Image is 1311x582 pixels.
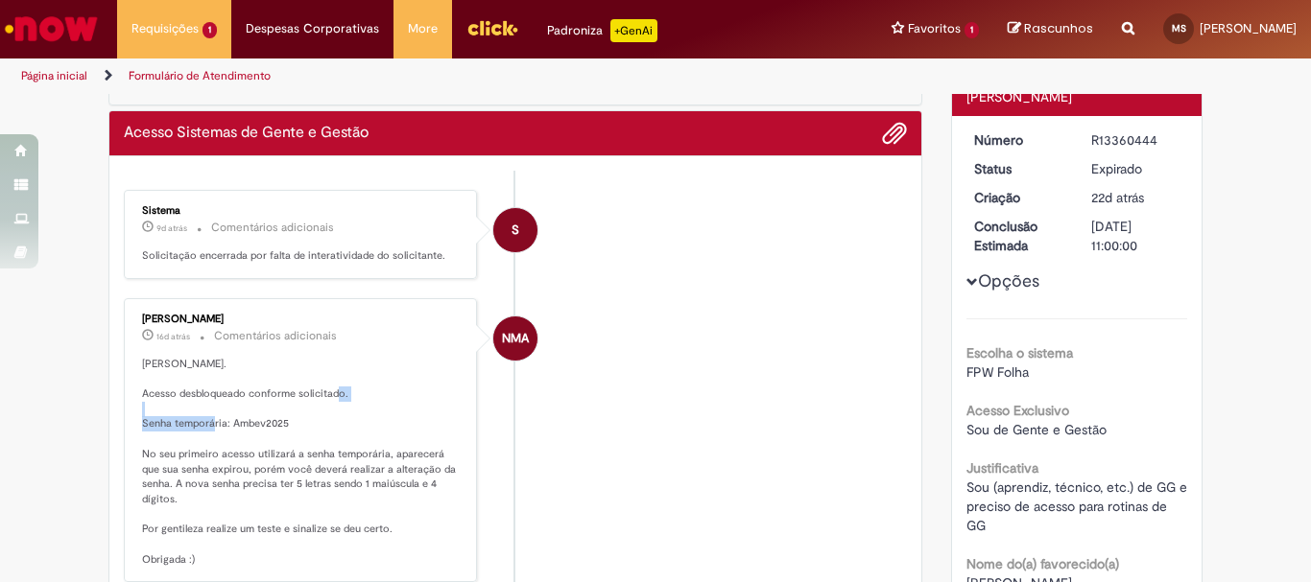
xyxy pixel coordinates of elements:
[966,363,1029,381] span: FPW Folha
[1200,20,1297,36] span: [PERSON_NAME]
[142,314,462,325] div: [PERSON_NAME]
[1091,217,1180,255] div: [DATE] 11:00:00
[493,208,537,252] div: System
[960,130,1078,150] dt: Número
[966,459,1038,477] b: Justificativa
[966,402,1069,419] b: Acesso Exclusivo
[203,22,217,38] span: 1
[142,205,462,217] div: Sistema
[2,10,101,48] img: ServiceNow
[466,13,518,42] img: click_logo_yellow_360x200.png
[610,19,657,42] p: +GenAi
[156,331,190,342] span: 16d atrás
[882,121,907,146] button: Adicionar anexos
[1172,22,1186,35] span: MS
[21,68,87,83] a: Página inicial
[493,316,537,361] div: Neilyse Moraes Almeida
[547,19,657,42] div: Padroniza
[1091,130,1180,150] div: R13360444
[156,222,187,234] time: 19/08/2025 17:33:11
[512,207,519,253] span: S
[131,19,199,38] span: Requisições
[1091,188,1180,207] div: 06/08/2025 15:24:08
[908,19,961,38] span: Favoritos
[960,217,1078,255] dt: Conclusão Estimada
[966,478,1191,534] span: Sou (aprendiz, técnico, etc.) de GG e preciso de acesso para rotinas de GG
[966,555,1119,572] b: Nome do(a) favorecido(a)
[214,328,337,344] small: Comentários adicionais
[142,248,462,264] p: Solicitação encerrada por falta de interatividade do solicitante.
[1008,20,1093,38] a: Rascunhos
[960,188,1078,207] dt: Criação
[1091,189,1144,206] span: 22d atrás
[966,344,1073,361] b: Escolha o sistema
[156,222,187,234] span: 9d atrás
[966,421,1107,438] span: Sou de Gente e Gestão
[960,159,1078,178] dt: Status
[1091,189,1144,206] time: 06/08/2025 15:24:08
[966,87,1188,106] div: [PERSON_NAME]
[142,357,462,568] p: [PERSON_NAME]. Acesso desbloqueado conforme solicitado. Senha temporária: Ambev2025 No seu primei...
[129,68,271,83] a: Formulário de Atendimento
[211,220,334,236] small: Comentários adicionais
[965,22,979,38] span: 1
[124,125,369,142] h2: Acesso Sistemas de Gente e Gestão Histórico de tíquete
[502,315,529,361] span: NMA
[156,331,190,342] time: 12/08/2025 10:33:11
[14,58,860,94] ul: Trilhas de página
[1024,19,1093,37] span: Rascunhos
[1091,159,1180,178] div: Expirado
[246,19,379,38] span: Despesas Corporativas
[408,19,438,38] span: More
